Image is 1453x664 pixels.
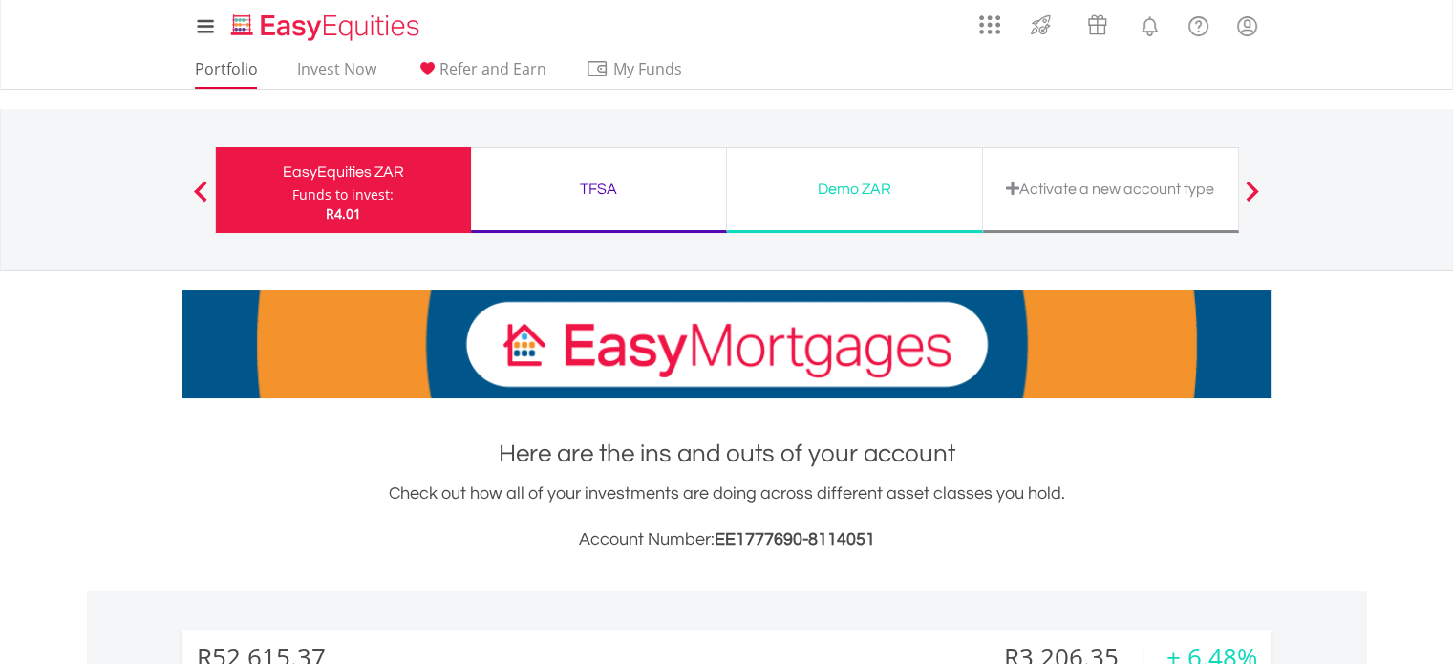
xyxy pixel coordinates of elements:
[738,176,971,203] div: Demo ZAR
[994,176,1227,203] div: Activate a new account type
[227,159,459,185] div: EasyEquities ZAR
[182,481,1271,553] div: Check out how all of your investments are doing across different asset classes you hold.
[439,58,546,79] span: Refer and Earn
[482,176,715,203] div: TFSA
[182,290,1271,398] img: EasyMortage Promotion Banner
[289,59,384,89] a: Invest Now
[182,437,1271,471] h1: Here are the ins and outs of your account
[227,11,427,43] img: EasyEquities_Logo.png
[1025,10,1057,40] img: thrive-v2.svg
[1125,5,1174,43] a: Notifications
[1081,10,1113,40] img: vouchers-v2.svg
[1223,5,1271,47] a: My Profile
[292,185,394,204] div: Funds to invest:
[586,56,711,81] span: My Funds
[1069,5,1125,40] a: Vouchers
[187,59,266,89] a: Portfolio
[224,5,427,43] a: Home page
[715,530,875,548] span: EE1777690-8114051
[408,59,554,89] a: Refer and Earn
[326,204,361,223] span: R4.01
[182,526,1271,553] h3: Account Number:
[1174,5,1223,43] a: FAQ's and Support
[979,14,1000,35] img: grid-menu-icon.svg
[967,5,1013,35] a: AppsGrid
